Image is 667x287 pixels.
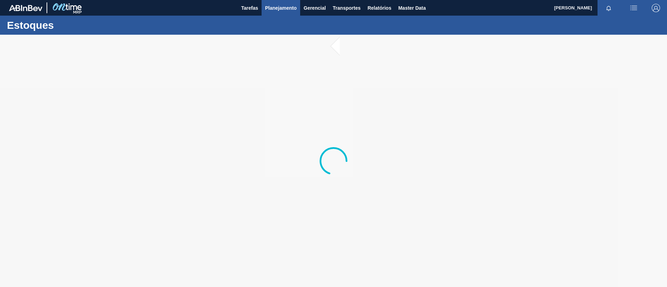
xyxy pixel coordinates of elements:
[241,4,258,12] span: Tarefas
[368,4,391,12] span: Relatórios
[629,4,638,12] img: userActions
[652,4,660,12] img: Logout
[265,4,297,12] span: Planejamento
[398,4,426,12] span: Master Data
[9,5,42,11] img: TNhmsLtSVTkK8tSr43FrP2fwEKptu5GPRR3wAAAABJRU5ErkJggg==
[333,4,361,12] span: Transportes
[598,3,620,13] button: Notificações
[304,4,326,12] span: Gerencial
[7,21,130,29] h1: Estoques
